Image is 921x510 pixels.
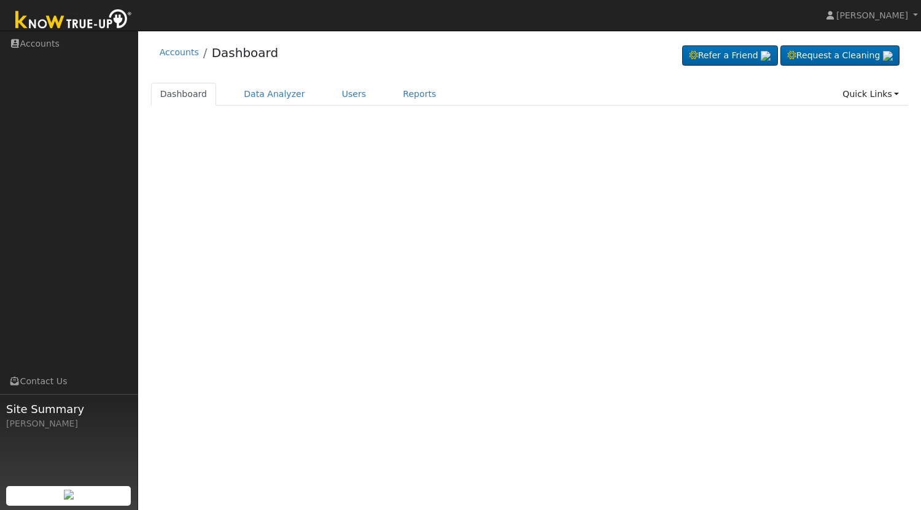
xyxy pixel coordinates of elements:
span: Site Summary [6,401,131,417]
img: Know True-Up [9,7,138,34]
a: Data Analyzer [235,83,314,106]
a: Request a Cleaning [780,45,900,66]
img: retrieve [64,490,74,500]
a: Users [333,83,376,106]
a: Refer a Friend [682,45,778,66]
a: Reports [394,83,445,106]
a: Dashboard [151,83,217,106]
a: Accounts [160,47,199,57]
div: [PERSON_NAME] [6,417,131,430]
img: retrieve [761,51,771,61]
a: Quick Links [833,83,908,106]
span: [PERSON_NAME] [836,10,908,20]
img: retrieve [883,51,893,61]
a: Dashboard [212,45,279,60]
